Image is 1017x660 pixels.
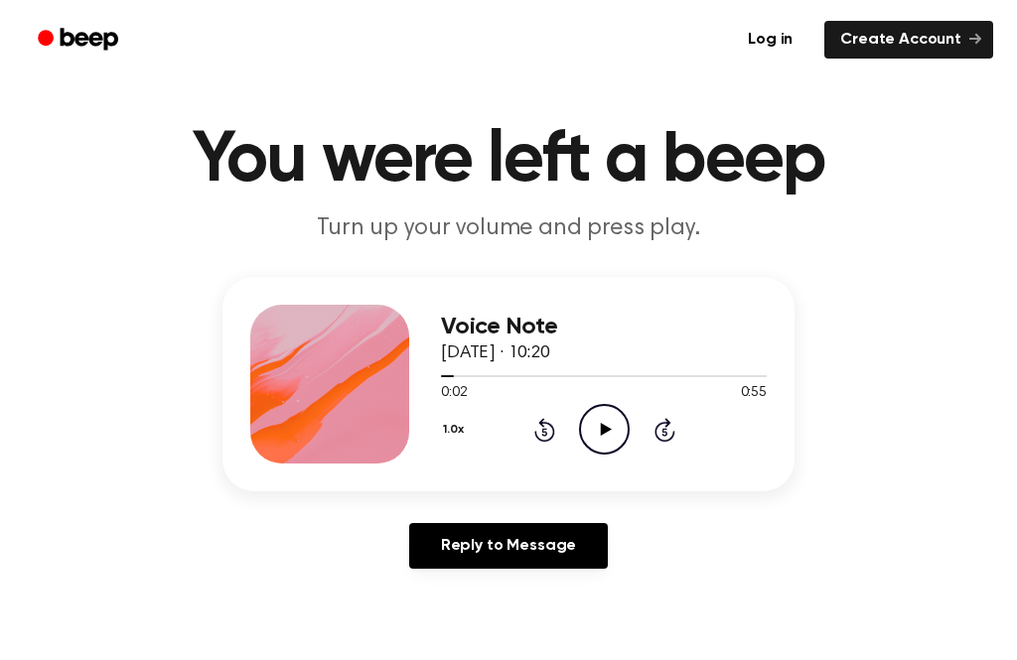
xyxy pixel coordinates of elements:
h1: You were left a beep [24,125,993,197]
span: 0:02 [441,383,467,404]
a: Reply to Message [409,523,608,569]
span: 0:55 [741,383,767,404]
a: Create Account [824,21,993,59]
span: [DATE] · 10:20 [441,344,550,362]
p: Turn up your volume and press play. [127,212,890,245]
button: 1.0x [441,413,471,447]
a: Beep [24,21,136,60]
h3: Voice Note [441,314,767,340]
a: Log in [728,17,812,63]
